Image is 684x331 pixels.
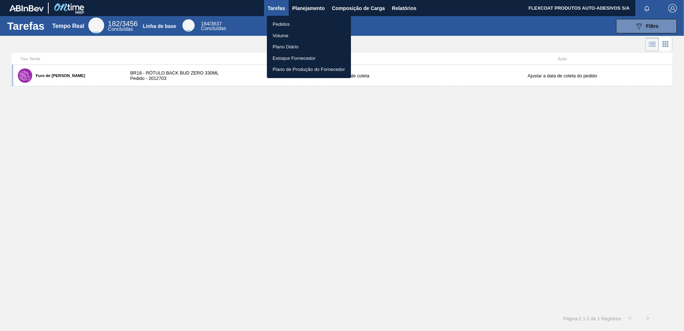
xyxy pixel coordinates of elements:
a: Volume [267,30,351,42]
a: Pedidos [267,19,351,30]
a: Plano Diário [267,41,351,53]
a: Estoque Fornecedor [267,53,351,64]
a: Plano de Produção do Fornecedor [267,64,351,75]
